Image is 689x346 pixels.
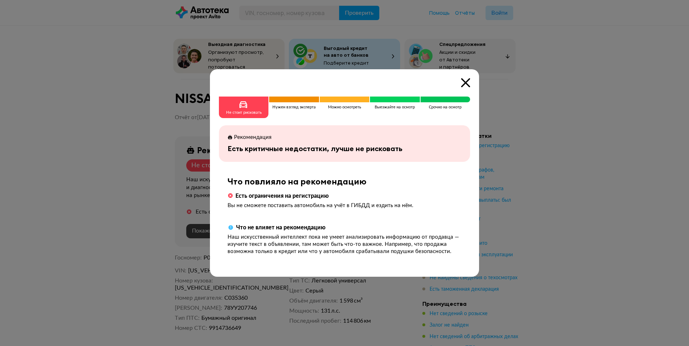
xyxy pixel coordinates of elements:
div: Есть ограничения на регистрацию [235,192,329,200]
div: Не стоит рисковать [226,111,262,115]
div: Что не влияет на рекомендацию [236,224,325,232]
div: Рекомендация [234,134,272,141]
div: Срочно на осмотр [421,105,470,109]
div: Наш искусственный интеллект пока не умеет анализировать информацию от продавца — изучите текст в ... [228,234,461,255]
div: Вы не сможете поставить автомобиль на учёт в ГИБДД и ездить на нём. [228,202,461,209]
div: Нужен взгляд эксперта [269,105,319,109]
div: Что повлияло на рекомендацию [228,176,461,186]
div: Можно осмотреть [320,105,369,109]
div: Есть критичные недостатки, лучше не рисковать [228,144,461,153]
div: Выезжайте на осмотр [370,105,420,109]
